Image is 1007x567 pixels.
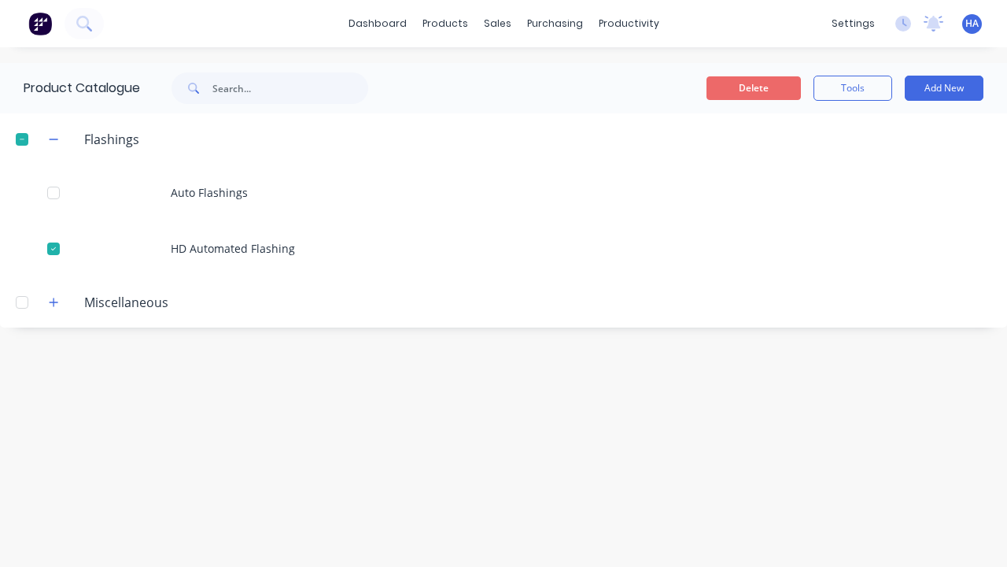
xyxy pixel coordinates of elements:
div: products [415,12,476,35]
div: productivity [591,12,667,35]
button: Add New [905,76,983,101]
input: Search... [212,72,368,104]
a: dashboard [341,12,415,35]
div: sales [476,12,519,35]
button: Tools [813,76,892,101]
div: purchasing [519,12,591,35]
span: HA [965,17,979,31]
img: Factory [28,12,52,35]
button: Delete [706,76,801,100]
div: Miscellaneous [72,293,181,312]
div: settings [824,12,883,35]
div: Flashings [72,130,152,149]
